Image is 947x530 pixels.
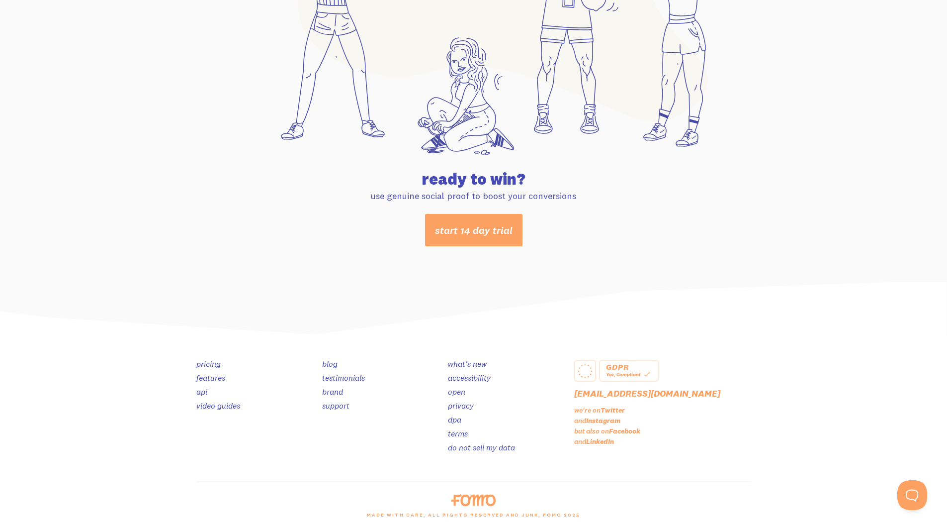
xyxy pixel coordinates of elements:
[448,415,461,424] a: dpa
[448,401,474,411] a: privacy
[599,360,659,382] a: GDPR Yes, Compliant
[202,171,745,187] h2: ready to win?
[606,364,652,370] div: GDPR
[574,388,720,399] a: [EMAIL_ADDRESS][DOMAIN_NAME]
[322,401,349,411] a: support
[202,190,745,202] p: use genuine social proof to boost your conversions
[425,214,522,246] a: start 14 day trial
[190,506,757,530] div: made with care, all rights reserved and junk, Fomo 2025
[448,428,468,438] a: terms
[448,442,515,452] a: do not sell my data
[196,359,221,369] a: pricing
[322,387,343,397] a: brand
[586,416,621,425] a: Instagram
[574,416,751,425] p: and
[609,426,640,435] a: Facebook
[451,494,496,506] img: fomo-logo-orange-8ab935bcb42dfda78e33409a85f7af36b90c658097e6bb5368b87284a318b3da.svg
[897,480,927,510] iframe: Help Scout Beacon - Open
[322,359,338,369] a: blog
[322,373,365,383] a: testimonials
[448,387,465,397] a: open
[601,406,625,415] a: Twitter
[574,437,751,446] p: and
[196,401,240,411] a: video guides
[448,373,491,383] a: accessibility
[574,406,751,415] p: we're on
[196,387,207,397] a: api
[448,359,487,369] a: what's new
[574,426,751,435] p: but also on
[586,437,614,446] a: LinkedIn
[606,370,652,379] div: Yes, Compliant
[196,373,225,383] a: features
